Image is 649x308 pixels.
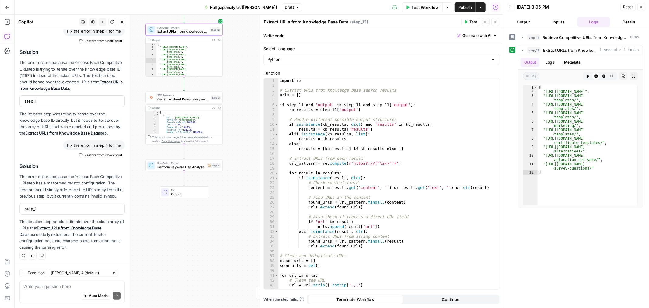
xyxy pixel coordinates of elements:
[146,116,159,118] div: 3
[183,77,185,91] g: Edge from step_12 to step_3
[264,93,278,98] div: 4
[89,293,108,299] span: Auto Mode
[146,53,156,58] div: 4
[183,145,185,159] g: Edge from step_3 to step_4
[560,58,584,67] button: Metadata
[523,136,538,145] div: 8
[264,146,278,151] div: 15
[210,4,277,10] span: Full gap analysis ([PERSON_NAME])
[19,60,122,71] span: Process Each Competitive URL
[264,210,278,215] div: 28
[85,152,122,157] span: Restore from Checkpoint
[455,2,476,12] button: Publish
[523,72,539,80] span: array
[149,96,154,100] img: p4kt2d9mz0di8532fmfgvfq6uqa0
[18,19,77,25] div: Copilot
[146,121,159,124] div: 5
[25,98,118,104] span: step_1
[523,162,538,170] div: 11
[146,58,156,63] div: 5
[146,48,156,53] div: 3
[264,258,278,263] div: 38
[264,19,348,25] textarea: Extract URLs from Knowledge Base Data
[264,229,278,234] div: 32
[77,37,125,44] button: Restore from Checkpoint
[146,46,156,48] div: 2
[157,26,208,30] span: Run Code · Python
[145,92,223,145] div: SEO ResearchGet Smartsheet Domain KeywordsStep 3Output[ { "Url":"[URL][DOMAIN_NAME]", "Keyword":"...
[264,273,278,278] div: 41
[156,111,159,114] span: Toggle code folding, rows 1 through 2741
[264,283,278,288] div: 43
[264,278,278,283] div: 42
[403,295,498,304] button: Continue
[534,85,537,89] span: Toggle code folding, rows 1 through 12
[153,43,156,46] span: Toggle code folding, rows 1 through 12
[275,103,278,107] span: Toggle code folding, rows 6 through 35
[264,219,278,224] div: 30
[81,292,110,300] button: Auto Mode
[146,73,156,78] div: 8
[507,17,540,27] button: Output
[264,239,278,244] div: 34
[523,119,538,128] div: 6
[275,122,278,127] span: Toggle code folding, rows 10 through 11
[612,17,645,27] button: Details
[264,103,278,107] div: 6
[523,94,538,102] div: 3
[630,35,639,40] span: 0 ms
[455,32,499,40] button: Generate with AI
[146,43,156,46] div: 1
[201,2,281,12] button: Full gap analysis ([PERSON_NAME])
[264,117,278,122] div: 9
[523,145,538,153] div: 9
[264,195,278,200] div: 25
[146,124,159,126] div: 6
[264,166,278,171] div: 19
[542,17,575,27] button: Inputs
[146,63,156,68] div: 6
[145,24,223,77] div: Run Code · PythonExtract URLs from Knowledge Base DataStep 12Output[ "[URL][DOMAIN_NAME]", "[URL]...
[275,171,278,176] span: Toggle code folding, rows 20 through 35
[263,46,499,52] label: Select Language
[19,79,122,91] a: Extract URLs from Knowledge Base Data
[264,215,278,219] div: 29
[263,70,499,76] label: Function
[146,128,159,131] div: 8
[523,170,538,175] div: 12
[264,205,278,210] div: 27
[19,269,47,277] button: Execution
[145,159,223,171] div: Run Code · PythonPerform Keyword Gap AnalysisStep 4
[267,56,488,62] input: Python
[210,27,220,32] div: Step 12
[264,122,278,127] div: 10
[51,270,109,276] input: Claude Sonnet 4 (default)
[523,102,538,111] div: 4
[146,114,159,116] div: 2
[211,95,221,100] div: Step 3
[402,2,442,12] button: Test Workflow
[275,132,278,137] span: Toggle code folding, rows 12 through 13
[518,55,643,208] div: 1 second / 1 tasks
[518,33,643,42] button: 0 ms
[264,185,278,190] div: 23
[264,249,278,254] div: 36
[19,219,125,251] p: The iteration step needs to iterate over the clean array of URLs that successfully extracted. The...
[264,254,278,258] div: 37
[145,186,223,198] div: EndOutput
[411,4,439,10] span: Test Workflow
[264,112,278,117] div: 8
[264,288,278,292] div: 44
[469,19,477,25] span: Test
[623,4,633,10] span: Reset
[162,140,180,143] span: Copy the output
[264,98,278,103] div: 5
[263,297,304,302] a: When the step fails:
[264,180,278,185] div: 22
[264,127,278,132] div: 11
[152,38,209,42] div: Output
[442,296,459,303] span: Continue
[264,171,278,176] div: 20
[264,234,278,239] div: 33
[146,131,159,133] div: 9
